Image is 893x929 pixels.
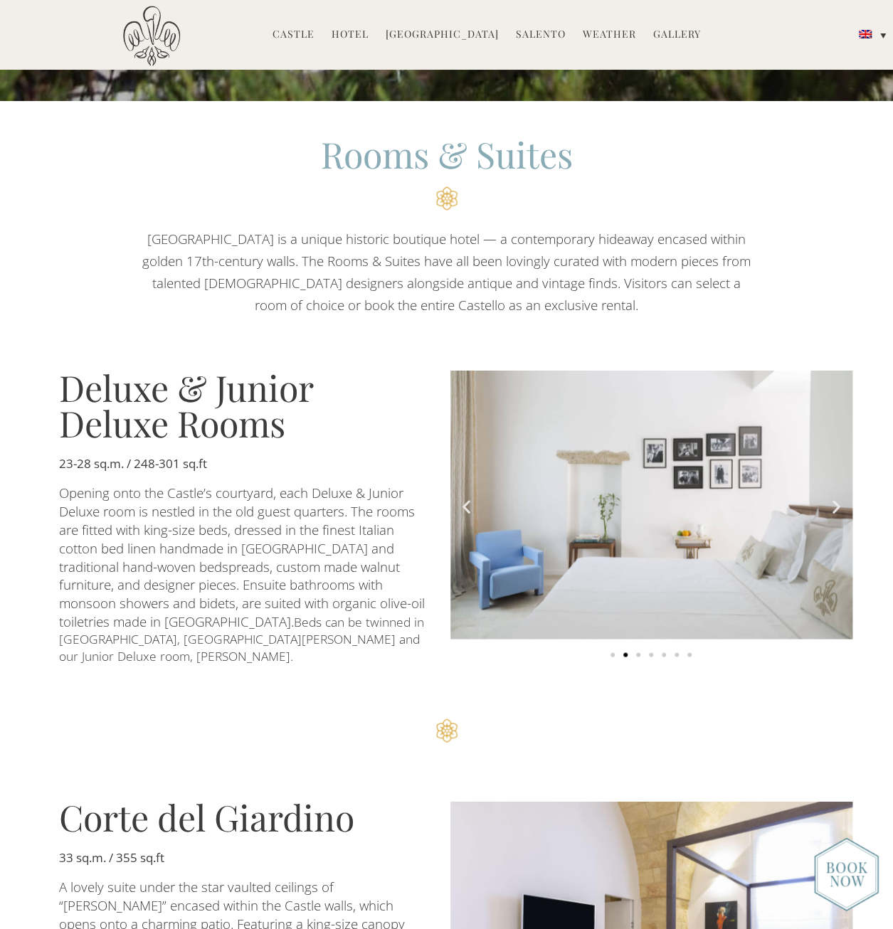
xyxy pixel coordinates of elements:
span: Go to slide 3 [636,652,640,657]
a: Salento [516,27,566,43]
b: 33 sq.m. / 355 sq.ft [59,849,164,866]
span: Go to slide 7 [687,652,692,657]
span: Go to slide 1 [611,652,615,657]
a: Castle [273,27,315,43]
img: Castello di Ugento [123,6,180,66]
span: Go to slide 2 [623,652,628,657]
h2: Rooms & Suites [138,137,754,172]
img: new-booknow.png [814,837,879,911]
h3: Deluxe & Junior Deluxe Rooms [59,370,429,441]
div: Next slide [828,498,845,516]
span: Go to slide 6 [675,652,679,657]
span: [GEOGRAPHIC_DATA] is a unique historic boutique hotel — a contemporary hideaway encased within go... [142,230,754,314]
a: Gallery [653,27,701,43]
span: Go to slide 4 [649,652,653,657]
b: 23-28 sq.m. / 248-301 sq.ft [59,455,207,472]
span: Opening onto the Castle’s courtyard, each Deluxe & Junior Deluxe room is nestled in the old guest... [59,484,428,630]
span: Beds can be twinned in [GEOGRAPHIC_DATA], [GEOGRAPHIC_DATA][PERSON_NAME] and our Junior Deluxe ro... [59,613,428,664]
div: Carousel | Horizontal scrolling: Arrow Left & Right [450,371,852,664]
img: English [859,30,872,38]
div: Previous slide [458,498,475,516]
a: Weather [583,27,636,43]
a: [GEOGRAPHIC_DATA] [386,27,499,43]
a: Hotel [332,27,369,43]
span: Go to slide 5 [662,652,666,657]
h3: Corte del Giardino [59,800,429,835]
